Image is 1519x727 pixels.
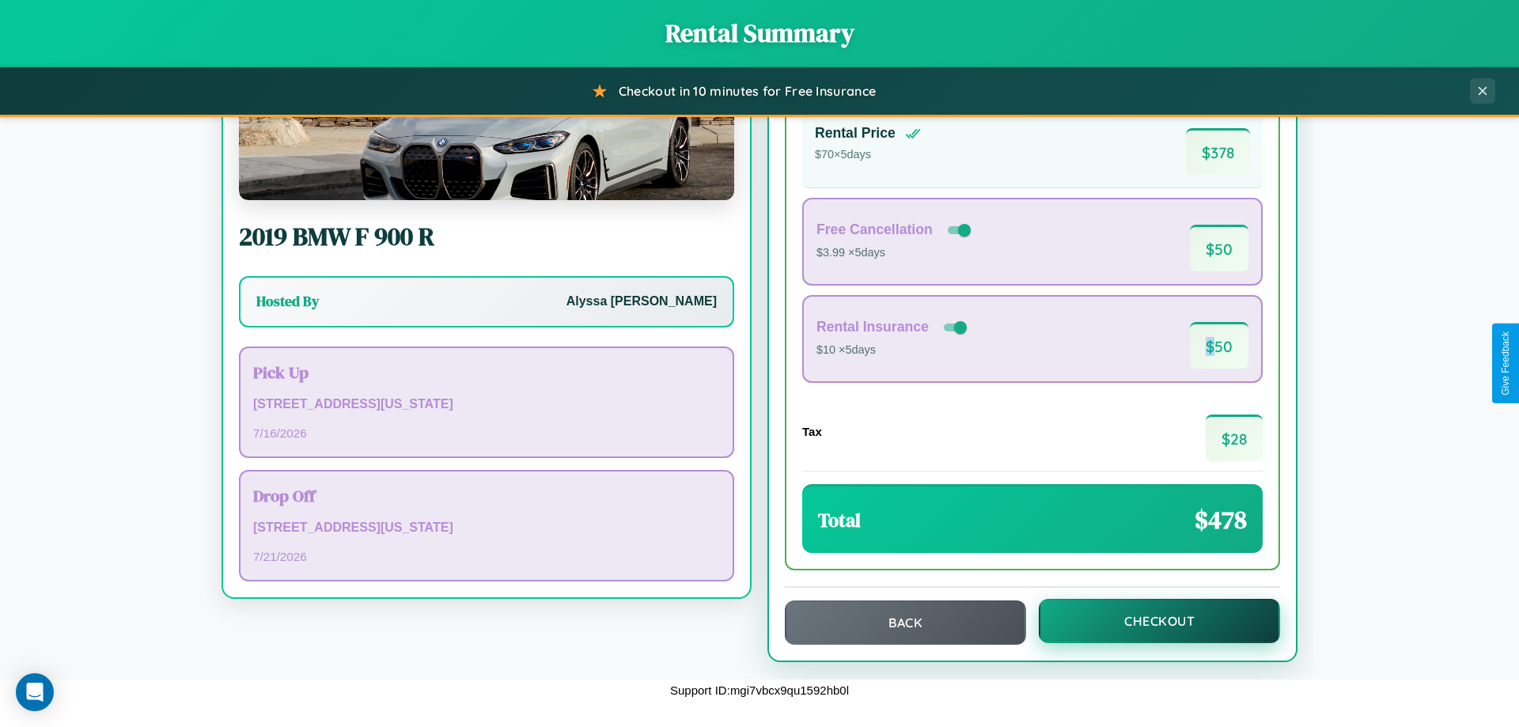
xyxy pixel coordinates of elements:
[253,484,720,507] h3: Drop Off
[253,517,720,540] p: [STREET_ADDRESS][US_STATE]
[16,673,54,711] div: Open Intercom Messenger
[815,125,896,142] h4: Rental Price
[256,292,319,311] h3: Hosted By
[1186,128,1250,175] span: $ 378
[1039,599,1280,643] button: Checkout
[253,546,720,567] p: 7 / 21 / 2026
[1195,502,1247,537] span: $ 478
[816,340,970,361] p: $10 × 5 days
[1500,331,1511,396] div: Give Feedback
[566,290,717,313] p: Alyssa [PERSON_NAME]
[816,222,933,238] h4: Free Cancellation
[802,425,822,438] h4: Tax
[1190,322,1248,369] span: $ 50
[785,600,1026,645] button: Back
[670,680,849,701] p: Support ID: mgi7vbcx9qu1592hb0l
[253,422,720,444] p: 7 / 16 / 2026
[619,83,876,99] span: Checkout in 10 minutes for Free Insurance
[1206,415,1263,461] span: $ 28
[818,507,861,533] h3: Total
[16,16,1503,51] h1: Rental Summary
[239,219,734,254] h2: 2019 BMW F 900 R
[239,42,734,200] img: BMW F 900 R
[816,319,929,335] h4: Rental Insurance
[253,393,720,416] p: [STREET_ADDRESS][US_STATE]
[1190,225,1248,271] span: $ 50
[815,145,921,165] p: $ 70 × 5 days
[253,361,720,384] h3: Pick Up
[816,243,974,263] p: $3.99 × 5 days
